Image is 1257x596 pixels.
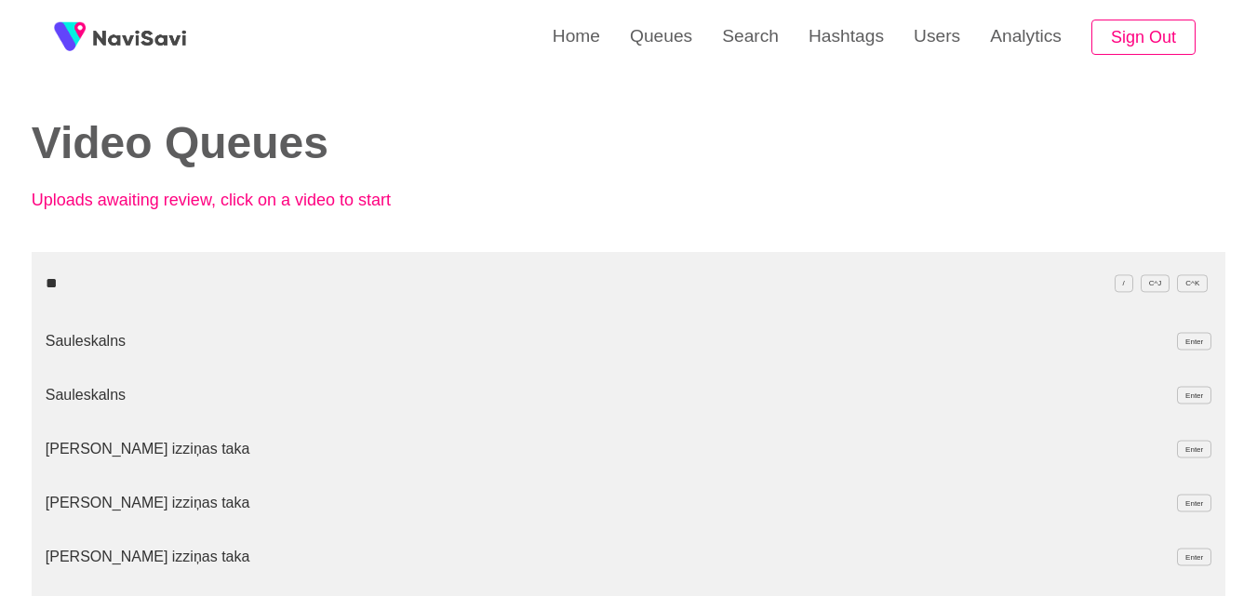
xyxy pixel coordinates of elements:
span: / [1115,274,1133,292]
li: [PERSON_NAME] izziņas taka [32,530,1225,584]
li: Sauleskalns [32,368,1225,422]
span: C^J [1141,274,1170,292]
h2: Video Queues [32,119,601,168]
span: Enter [1177,333,1211,351]
li: Sauleskalns [32,314,1225,368]
li: [PERSON_NAME] izziņas taka [32,422,1225,476]
button: Sign Out [1091,20,1196,56]
li: [PERSON_NAME] izziņas taka [32,476,1225,530]
span: Enter [1177,387,1211,404]
span: Enter [1177,549,1211,566]
span: Enter [1177,495,1211,512]
p: Uploads awaiting review, click on a video to start [32,191,441,210]
img: fireSpot [93,28,186,46]
span: Enter [1177,441,1211,458]
span: C^K [1177,274,1208,292]
img: fireSpot [47,14,93,60]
